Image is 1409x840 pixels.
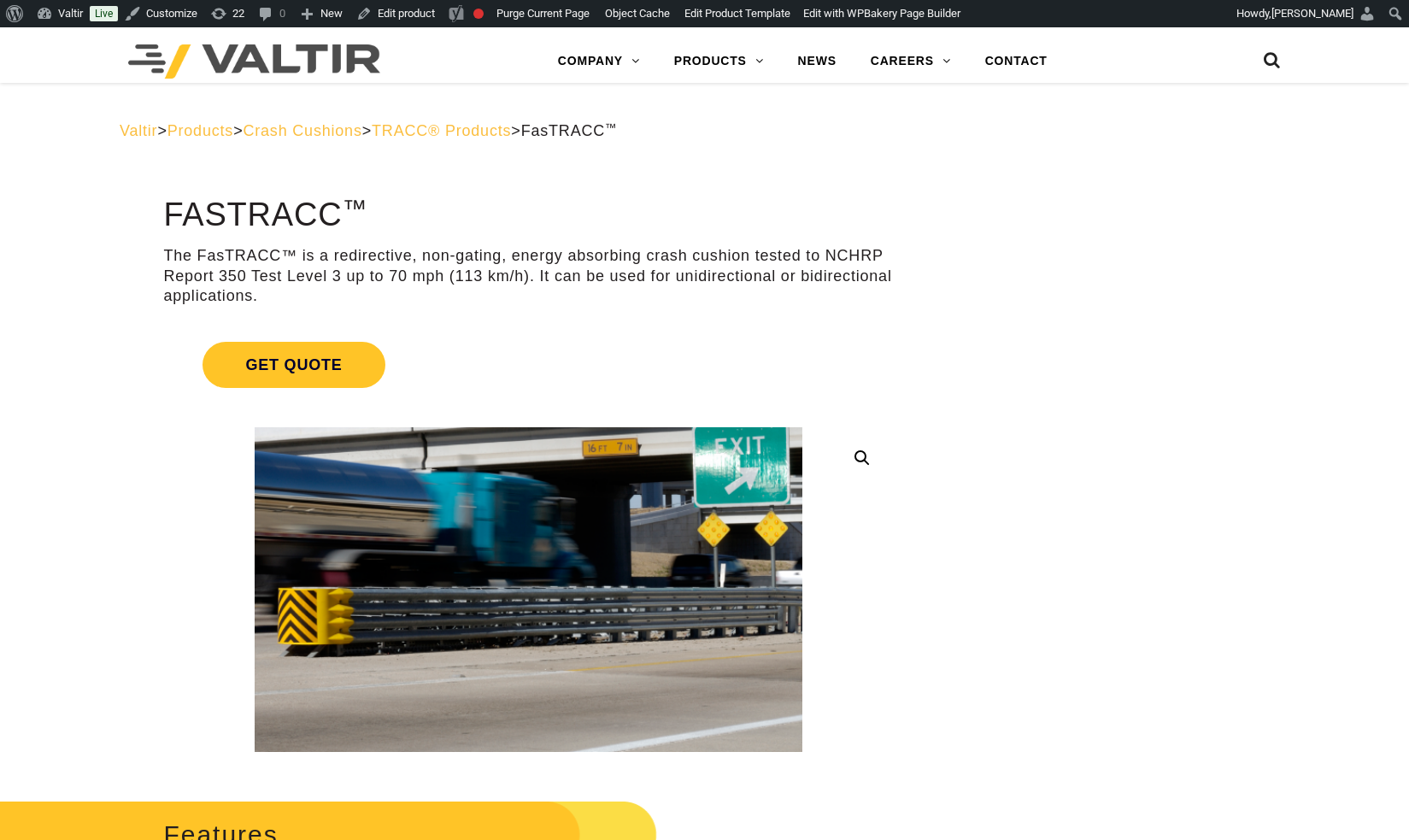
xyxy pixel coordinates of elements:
span: FasTRACC [521,122,618,139]
a: CAREERS [854,44,968,79]
a: Products [167,122,233,139]
a: Get Quote [163,321,893,408]
span: [PERSON_NAME] [1271,7,1353,20]
a: CONTACT [968,44,1065,79]
a: PRODUCTS [657,44,781,79]
a: COMPANY [541,44,657,79]
a: Valtir [120,122,157,139]
div: Focus keyphrase not set [473,9,484,19]
sup: ™ [343,195,367,222]
h1: FasTRACC [163,197,893,233]
a: NEWS [781,44,854,79]
a: TRACC® Products [372,122,511,139]
p: The FasTRACC™ is a redirective, non-gating, energy absorbing crash cushion tested to NCHRP Report... [163,246,893,306]
a: Crash Cushions [243,122,361,139]
div: > > > > [120,121,1289,141]
sup: ™ [605,121,617,134]
span: Get Quote [203,342,385,388]
a: Live [90,6,118,21]
img: Valtir [128,44,380,79]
